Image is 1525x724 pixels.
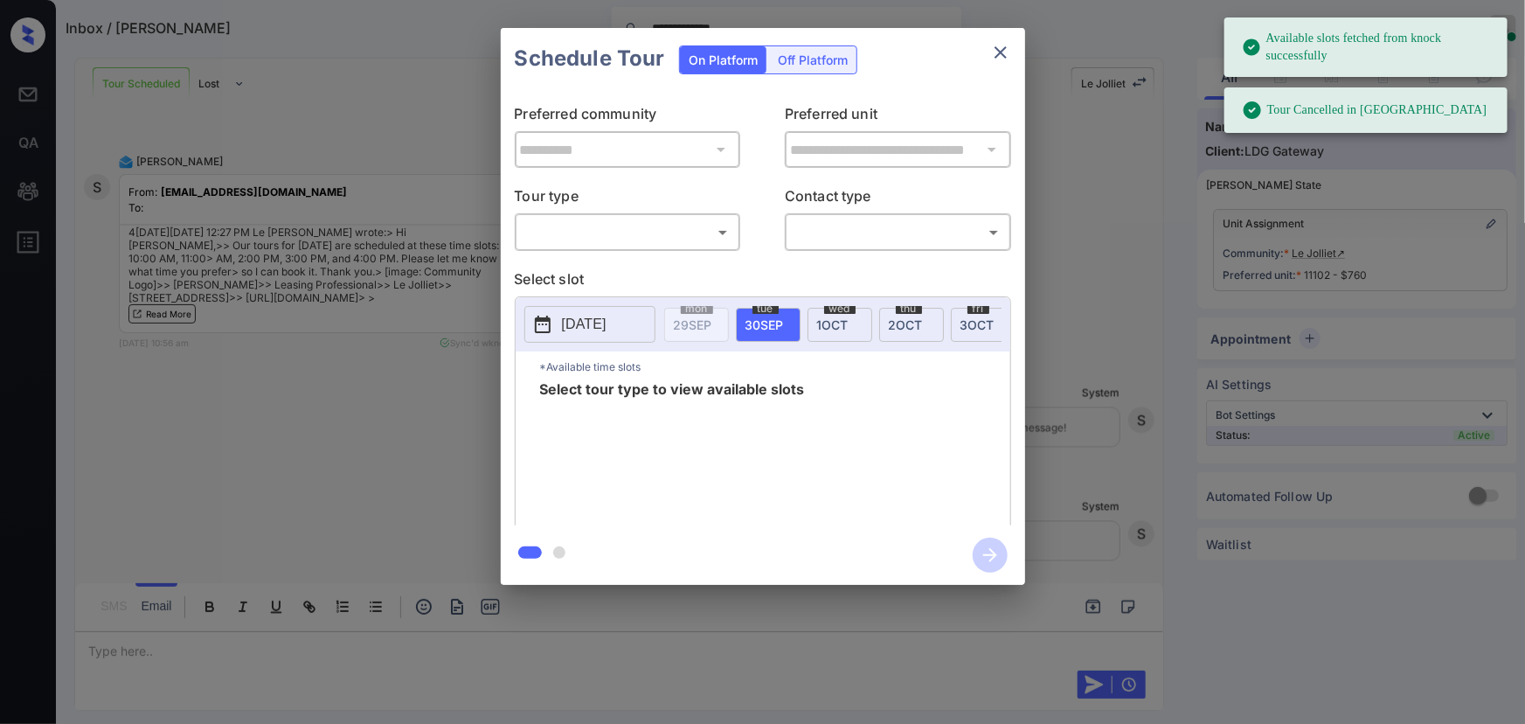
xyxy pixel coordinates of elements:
span: Select tour type to view available slots [540,382,805,522]
span: wed [824,303,856,314]
div: Available slots fetched from knock successfully [1242,23,1494,72]
p: Preferred community [515,103,741,131]
span: 30 SEP [745,317,784,332]
div: date-select [951,308,1016,342]
div: Off Platform [769,46,856,73]
span: 3 OCT [960,317,995,332]
p: [DATE] [562,314,607,335]
p: Tour type [515,185,741,213]
div: date-select [879,308,944,342]
p: Contact type [785,185,1011,213]
div: date-select [808,308,872,342]
p: Preferred unit [785,103,1011,131]
p: *Available time slots [540,352,1010,382]
span: thu [896,303,922,314]
span: 2 OCT [889,317,923,332]
h2: Schedule Tour [501,28,679,89]
p: Select slot [515,268,1011,296]
div: date-select [736,308,801,342]
span: 1 OCT [817,317,849,332]
button: close [983,35,1018,70]
div: On Platform [680,46,766,73]
span: tue [752,303,779,314]
button: [DATE] [524,306,655,343]
div: Tour Cancelled in [GEOGRAPHIC_DATA] [1242,93,1487,128]
span: fri [967,303,989,314]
